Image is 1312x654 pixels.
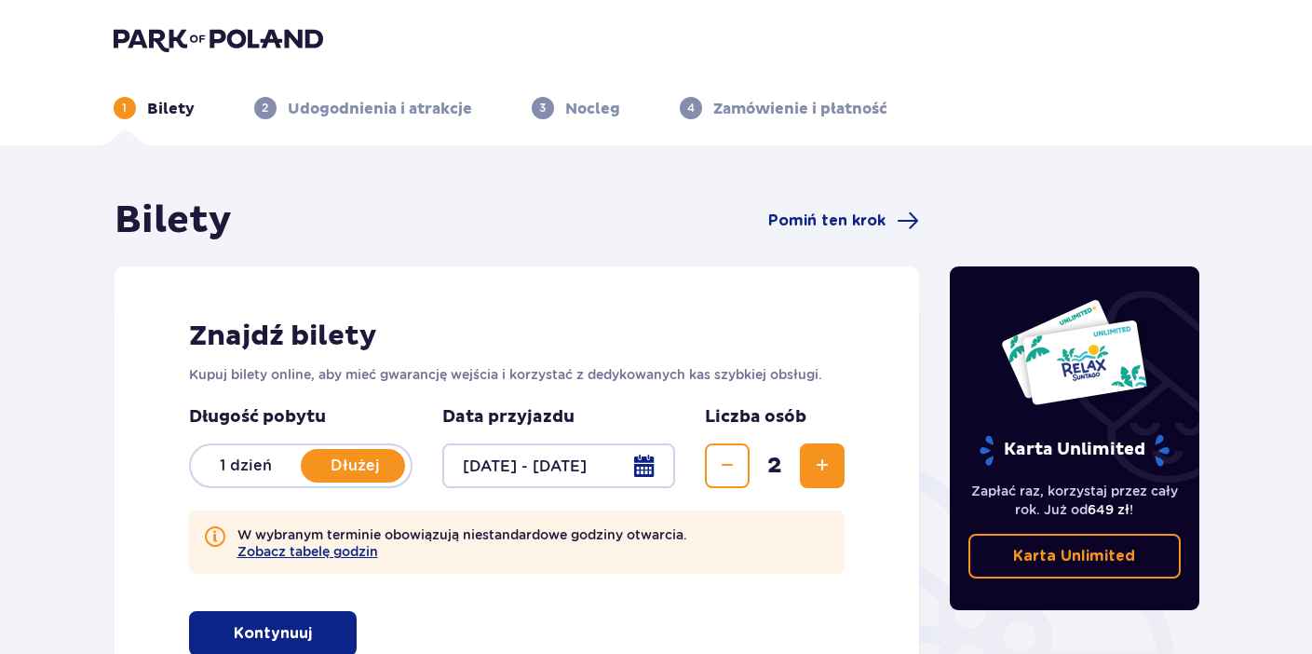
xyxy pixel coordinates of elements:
h1: Bilety [115,198,232,244]
p: Udogodnienia i atrakcje [288,99,472,119]
button: Zobacz tabelę godzin [237,544,378,559]
div: 3Nocleg [532,97,620,119]
p: 1 [122,100,127,116]
p: Liczba osób [705,406,806,429]
span: 649 zł [1088,502,1129,517]
p: 4 [687,100,695,116]
a: Karta Unlimited [968,534,1181,579]
div: 1Bilety [114,97,195,119]
p: Dłużej [301,456,411,476]
p: Karta Unlimited [1013,546,1135,566]
p: Zamówienie i płatność [713,99,887,119]
p: Kupuj bilety online, aby mieć gwarancję wejścia i korzystać z dedykowanych kas szybkiej obsługi. [189,365,845,384]
button: Zwiększ [800,443,845,488]
p: Długość pobytu [189,406,413,429]
a: Pomiń ten krok [768,210,919,232]
p: Data przyjazdu [442,406,575,429]
p: Nocleg [565,99,620,119]
div: 4Zamówienie i płatność [680,97,887,119]
img: Dwie karty całoroczne do Suntago z napisem 'UNLIMITED RELAX', na białym tle z tropikalnymi liśćmi... [1000,298,1148,406]
p: Kontynuuj [234,623,312,644]
button: Zmniejsz [705,443,750,488]
p: Karta Unlimited [978,434,1171,467]
p: 2 [262,100,268,116]
p: Bilety [147,99,195,119]
p: Zapłać raz, korzystaj przez cały rok. Już od ! [968,482,1181,519]
span: Pomiń ten krok [768,211,886,231]
div: 2Udogodnienia i atrakcje [254,97,472,119]
p: W wybranym terminie obowiązują niestandardowe godziny otwarcia. [237,525,687,559]
p: 3 [539,100,546,116]
h2: Znajdź bilety [189,319,845,354]
p: 1 dzień [191,456,301,476]
img: Park of Poland logo [114,26,323,52]
span: 2 [753,452,796,480]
